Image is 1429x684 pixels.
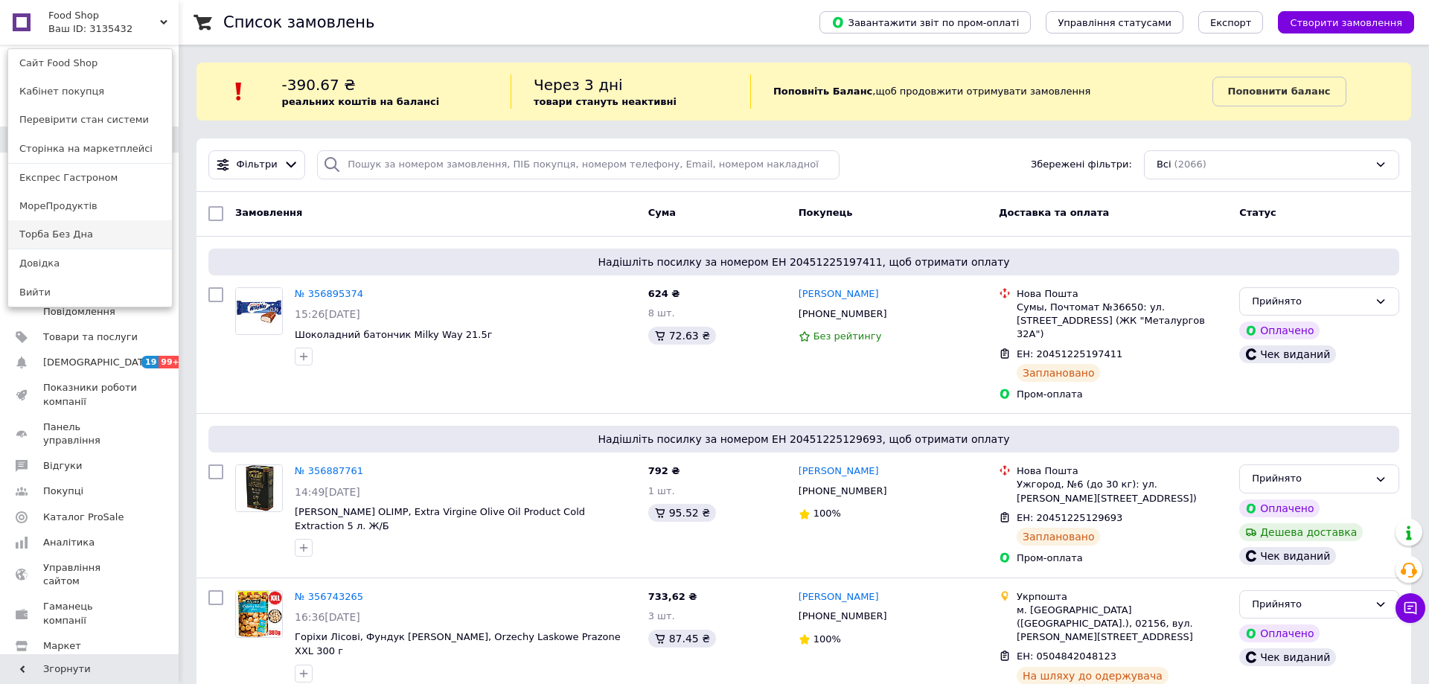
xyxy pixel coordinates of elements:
[813,508,841,519] span: 100%
[1017,512,1122,523] span: ЕН: 20451225129693
[43,536,95,549] span: Аналітика
[237,158,278,172] span: Фільтри
[8,249,172,278] a: Довідка
[214,432,1393,447] span: Надішліть посилку за номером ЕН 20451225129693, щоб отримати оплату
[214,255,1393,269] span: Надішліть посилку за номером ЕН 20451225197411, щоб отримати оплату
[796,607,890,626] div: [PHONE_NUMBER]
[1290,17,1402,28] span: Створити замовлення
[999,207,1109,218] span: Доставка та оплата
[43,330,138,344] span: Товари та послуги
[282,76,356,94] span: -390.67 ₴
[8,77,172,106] a: Кабінет покупця
[1017,478,1227,505] div: Ужгород, №6 (до 30 кг): ул. [PERSON_NAME][STREET_ADDRESS])
[648,485,675,496] span: 1 шт.
[1228,86,1331,97] b: Поповнити баланс
[43,511,124,524] span: Каталог ProSale
[648,465,680,476] span: 792 ₴
[750,74,1212,109] div: , щоб продовжити отримувати замовлення
[48,9,160,22] span: Food Shop
[648,207,676,218] span: Cума
[43,639,81,653] span: Маркет
[1239,547,1336,565] div: Чек виданий
[8,106,172,134] a: Перевірити стан системи
[799,207,853,218] span: Покупець
[235,287,283,335] a: Фото товару
[1252,294,1369,310] div: Прийнято
[1252,597,1369,613] div: Прийнято
[236,591,282,637] img: Фото товару
[1212,77,1346,106] a: Поповнити баланс
[43,485,83,498] span: Покупці
[796,304,890,324] div: [PHONE_NUMBER]
[228,80,250,103] img: :exclamation:
[317,150,840,179] input: Пошук за номером замовлення, ПІБ покупця, номером телефону, Email, номером накладної
[1239,624,1320,642] div: Оплачено
[295,611,360,623] span: 16:36[DATE]
[1239,499,1320,517] div: Оплачено
[648,610,675,621] span: 3 шт.
[648,504,716,522] div: 95.52 ₴
[8,220,172,249] a: Торба Без Дна
[235,590,283,638] a: Фото товару
[1058,17,1171,28] span: Управління статусами
[223,13,374,31] h1: Список замовлень
[295,465,363,476] a: № 356887761
[799,287,879,301] a: [PERSON_NAME]
[1046,11,1183,33] button: Управління статусами
[799,590,879,604] a: [PERSON_NAME]
[813,330,882,342] span: Без рейтингу
[295,631,621,656] a: Горіхи Лісові, Фундук [PERSON_NAME], Orzechy Laskowe Prazone XXL 300 г
[648,591,697,602] span: 733,62 ₴
[43,459,82,473] span: Відгуки
[295,506,585,531] a: [PERSON_NAME] OLIMP, Extra Virgine Olive Oil Product Cold Extraction 5 л. Ж/Б
[1174,159,1206,170] span: (2066)
[1239,523,1363,541] div: Дешева доставка
[1210,17,1252,28] span: Експорт
[43,356,153,369] span: [DEMOGRAPHIC_DATA]
[773,86,872,97] b: Поповніть Баланс
[648,288,680,299] span: 624 ₴
[799,464,879,479] a: [PERSON_NAME]
[796,482,890,501] div: [PHONE_NUMBER]
[1239,322,1320,339] div: Оплачено
[8,49,172,77] a: Сайт Food Shop
[43,561,138,588] span: Управління сайтом
[48,22,111,36] div: Ваш ID: 3135432
[831,16,1019,29] span: Завантажити звіт по пром-оплаті
[295,329,493,340] a: Шоколадний батончик Milky Way 21.5г
[1017,364,1101,382] div: Заплановано
[43,381,138,408] span: Показники роботи компанії
[295,591,363,602] a: № 356743265
[236,288,282,334] img: Фото товару
[534,76,623,94] span: Через 3 дні
[1017,388,1227,401] div: Пром-оплата
[295,308,360,320] span: 15:26[DATE]
[235,464,283,512] a: Фото товару
[1239,207,1276,218] span: Статус
[1157,158,1171,172] span: Всі
[8,135,172,163] a: Сторінка на маркетплейсі
[43,305,115,319] span: Повідомлення
[1017,604,1227,645] div: м. [GEOGRAPHIC_DATA] ([GEOGRAPHIC_DATA].), 02156, вул. [PERSON_NAME][STREET_ADDRESS]
[295,288,363,299] a: № 356895374
[236,465,282,511] img: Фото товару
[1278,11,1414,33] button: Створити замовлення
[141,356,159,368] span: 19
[813,633,841,645] span: 100%
[235,207,302,218] span: Замовлення
[1017,651,1116,662] span: ЕН: 0504842048123
[295,486,360,498] span: 14:49[DATE]
[1198,11,1264,33] button: Експорт
[282,96,440,107] b: реальних коштів на балансі
[1031,158,1132,172] span: Збережені фільтри:
[1017,287,1227,301] div: Нова Пошта
[8,192,172,220] a: МореПродуктів
[1263,16,1414,28] a: Створити замовлення
[1017,464,1227,478] div: Нова Пошта
[1017,301,1227,342] div: Сумы, Почтомат №36650: ул. [STREET_ADDRESS] (ЖК "Металургов 32А")
[1017,528,1101,546] div: Заплановано
[534,96,677,107] b: товари стануть неактивні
